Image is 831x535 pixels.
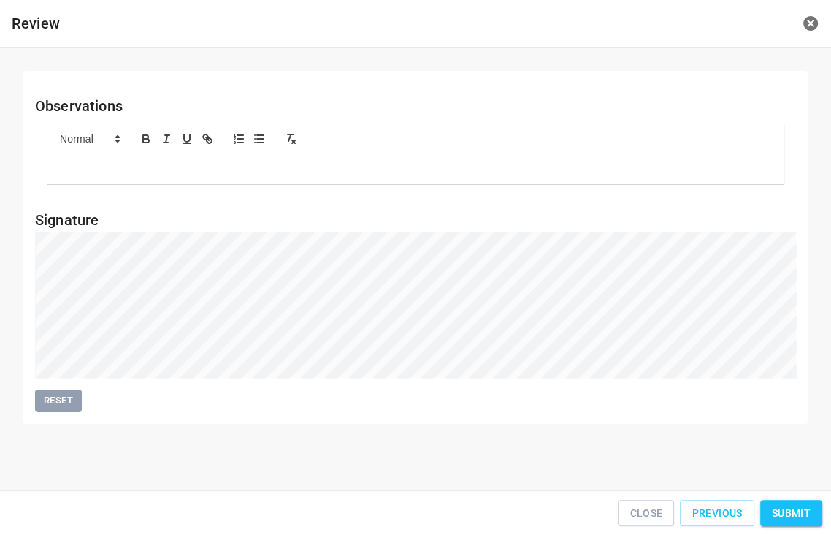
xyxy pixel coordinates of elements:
[35,94,796,118] h6: Observations
[42,392,74,409] span: Reset
[692,504,742,523] span: Previous
[772,504,811,523] span: Submit
[35,390,82,412] button: Reset
[629,504,662,523] span: Close
[35,208,796,232] h6: Signature
[760,500,822,527] button: Submit
[680,500,754,527] button: Previous
[802,15,819,32] button: close
[12,12,550,35] h6: Review
[618,500,674,527] button: Close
